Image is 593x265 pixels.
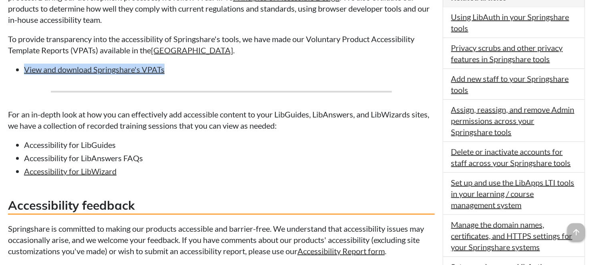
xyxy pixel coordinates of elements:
a: Set up and use the LibApps LTI tools in your learning / course management system [451,178,575,210]
p: For an in-depth look at how you can effectively add accessible content to your LibGuides, LibAnsw... [8,109,435,131]
a: View and download Springshare's VPATs [24,65,165,74]
p: To provide transparency into the accessibility of Springshare's tools, we have made our Voluntary... [8,33,435,56]
a: [GEOGRAPHIC_DATA] [151,45,233,55]
li: Accessibility for LibAnswers FAQs [24,152,435,164]
li: Accessibility for LibGuides [24,139,435,150]
span: arrow_upward [567,223,585,241]
a: Accessibility Report form [298,246,385,256]
a: Accessibility for LibWizard [24,166,117,176]
a: arrow_upward [567,224,585,234]
a: Add new staff to your Springshare tools [451,74,569,95]
h3: Accessibility feedback [8,197,435,215]
a: Using LibAuth in your Springshare tools [451,12,569,33]
a: Delete or inactivate accounts for staff across your Springshare tools [451,147,571,168]
p: Springshare is committed to making our products accessible and barrier-free. We understand that a... [8,223,435,257]
a: Assign, reassign, and remove Admin permissions across your Springshare tools [451,105,575,137]
a: Manage the domain names, certificates, and HTTPS settings for your Springshare systems [451,220,573,252]
a: Privacy scrubs and other privacy features in Springshare tools [451,43,563,64]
